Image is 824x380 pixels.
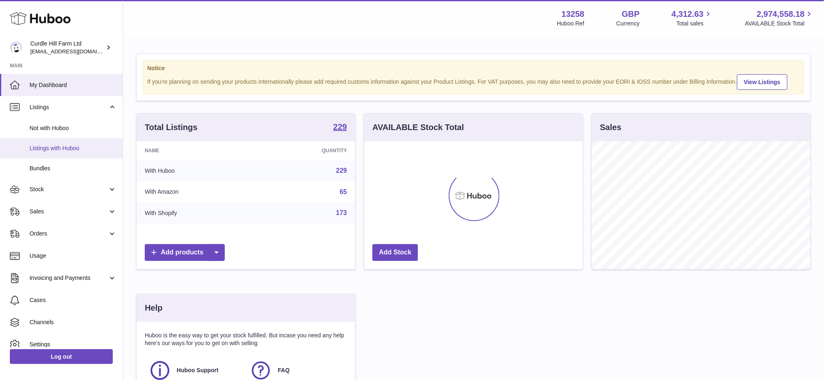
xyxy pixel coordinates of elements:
div: Currency [616,20,640,27]
td: With Amazon [137,181,256,203]
span: Total sales [676,20,713,27]
h3: Total Listings [145,122,198,133]
a: 229 [333,123,347,133]
a: 173 [336,209,347,216]
div: Huboo Ref [557,20,584,27]
span: Stock [30,185,108,193]
span: 4,312.63 [672,9,704,20]
span: Huboo Support [177,366,219,374]
span: Channels [30,318,116,326]
a: 65 [340,188,347,195]
a: 229 [336,167,347,174]
a: View Listings [737,74,787,90]
span: Usage [30,252,116,260]
img: internalAdmin-13258@internal.huboo.com [10,41,22,54]
span: Cases [30,296,116,304]
td: With Shopify [137,202,256,224]
span: FAQ [278,366,290,374]
th: Name [137,141,256,160]
strong: 229 [333,123,347,131]
span: Listings with Huboo [30,144,116,152]
span: Orders [30,230,108,238]
span: Settings [30,341,116,348]
strong: Notice [147,64,800,72]
div: If you're planning on sending your products internationally please add required customs informati... [147,73,800,90]
span: [EMAIL_ADDRESS][DOMAIN_NAME] [30,48,121,55]
h3: Help [145,302,162,314]
a: 2,974,558.18 AVAILABLE Stock Total [745,9,814,27]
a: 4,312.63 Total sales [672,9,713,27]
td: With Huboo [137,160,256,181]
span: Invoicing and Payments [30,274,108,282]
a: Add products [145,244,225,261]
a: Log out [10,349,113,364]
span: My Dashboard [30,81,116,89]
a: Add Stock [372,244,418,261]
span: Bundles [30,165,116,172]
strong: GBP [622,9,639,20]
p: Huboo is the easy way to get your stock fulfilled. But incase you need any help here's our ways f... [145,332,347,347]
span: Listings [30,103,108,111]
span: Not with Huboo [30,124,116,132]
span: AVAILABLE Stock Total [745,20,814,27]
span: Sales [30,208,108,215]
th: Quantity [256,141,355,160]
h3: AVAILABLE Stock Total [372,122,464,133]
span: 2,974,558.18 [757,9,805,20]
strong: 13258 [562,9,584,20]
h3: Sales [600,122,621,133]
div: Curdle Hill Farm Ltd [30,40,104,55]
